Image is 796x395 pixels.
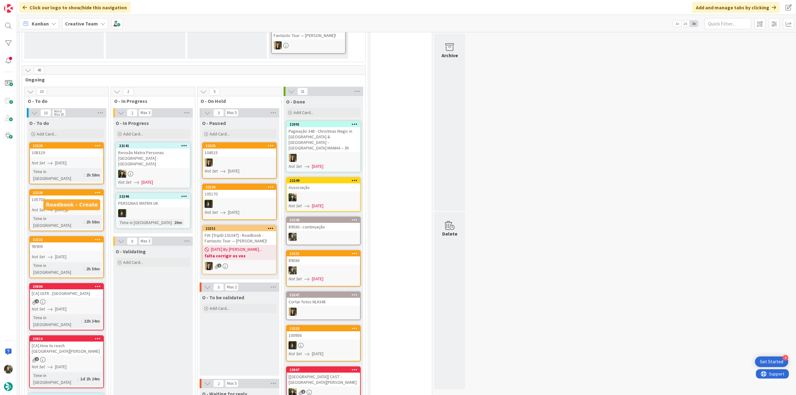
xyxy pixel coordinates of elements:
span: 0 [213,283,224,291]
span: : [78,375,79,382]
div: 22091Paginação 348 - Christmas Magic in [GEOGRAPHIC_DATA] & [GEOGRAPHIC_DATA] – [GEOGRAPHIC_DATA]... [287,122,360,152]
span: 2 [213,380,224,387]
span: [DATE] [228,168,239,174]
span: O - To be validated [202,294,244,301]
div: Time in [GEOGRAPHIC_DATA] [32,215,84,229]
div: 89036 [287,256,360,264]
div: Time in [GEOGRAPHIC_DATA] [32,168,84,182]
div: 22223100956 [287,326,360,339]
div: 22223 [289,326,360,331]
div: Cortar fotos NL#348 [287,298,360,306]
div: SP [272,41,345,49]
div: 22246PERSONAS MATRIX UK [116,194,190,207]
img: BC [118,170,126,178]
div: 22246 [119,194,190,199]
span: 1 [217,264,221,268]
img: IG [4,365,13,374]
span: 4 [35,299,39,303]
div: 20810 [30,336,103,342]
span: O - In Progress [114,98,187,104]
img: SP [289,154,297,162]
div: Archive [442,52,458,59]
div: 22246 [116,194,190,199]
span: Support [13,1,28,8]
span: : [84,265,85,272]
a: 22211FW: [TripID:101047] - Roadbook - Fantastic Tour — [PERSON_NAME]![DATE] By [PERSON_NAME]...fa... [202,225,277,274]
div: Get Started [760,359,783,365]
span: : [84,172,85,178]
div: 22222 [30,237,103,242]
div: Associação [287,183,360,191]
i: Not Set [289,351,302,356]
a: 2224889036 - continuaçãoIG [286,217,361,245]
a: 2222295909Not Set[DATE]Time in [GEOGRAPHIC_DATA]:2h 59m [29,236,104,278]
div: 108329 [30,149,103,157]
span: 2 [127,109,137,117]
div: 20807 [287,367,360,373]
div: MC [116,209,190,217]
div: Max 5 [227,382,237,385]
div: 22225 [203,143,276,149]
div: Time in [GEOGRAPHIC_DATA] [118,219,172,226]
i: Not Set [289,276,302,282]
div: 22141Revisão Matrix Personas [GEOGRAPHIC_DATA] - [GEOGRAPHIC_DATA] [116,143,190,168]
div: SP [287,308,360,316]
span: 2 [123,88,133,95]
a: 22223100956MCNot Set[DATE] [286,325,361,361]
i: Not Set [32,306,45,312]
div: Max 20 [54,113,64,116]
div: 1d 2h 24m [79,375,101,382]
div: 22226 [206,185,276,189]
div: SP [287,154,360,162]
span: O - Validating [116,248,146,255]
div: Paginação 348 - Christmas Magic in [GEOGRAPHIC_DATA] & [GEOGRAPHIC_DATA] – [GEOGRAPHIC_DATA] MANH... [287,127,360,152]
div: 22223 [287,326,360,331]
span: 31 [297,88,308,95]
i: Not Set [289,163,302,169]
div: PERSONAS MATRIX UK [116,199,190,207]
div: [[GEOGRAPHIC_DATA]] CAST - [GEOGRAPHIC_DATA][PERSON_NAME] [287,373,360,386]
div: 22221 [289,251,360,256]
div: 95909 [30,242,103,250]
span: [DATE] [55,254,67,260]
i: Not Set [289,203,302,209]
div: 2h 58m [85,218,101,225]
div: MC [287,341,360,349]
span: [DATE] [312,351,323,357]
img: IG [289,266,297,274]
a: 22246PERSONAS MATRIX UKMCTime in [GEOGRAPHIC_DATA]:20m [116,193,190,228]
div: FW: [TripID:98734] - Roadbook - Fantastic Tour — [PERSON_NAME]! [272,26,345,39]
div: IG [287,266,360,274]
div: Max 2 [227,286,237,289]
i: Not Set [118,179,132,185]
div: BC [116,170,190,178]
div: 22248 [287,217,360,223]
div: 20806 [30,284,103,289]
span: Add Card... [37,131,57,137]
a: 22141Revisão Matrix Personas [GEOGRAPHIC_DATA] - [GEOGRAPHIC_DATA]BCNot Set[DATE] [116,142,190,188]
div: 22141 [116,143,190,149]
a: 22229108329Not Set[DATE]Time in [GEOGRAPHIC_DATA]:2h 58m [29,142,104,184]
span: Add Card... [210,131,229,137]
a: FW: [TripID:98734] - Roadbook - Fantastic Tour — [PERSON_NAME]!SP [271,20,346,54]
img: avatar [4,382,13,391]
div: 22211FW: [TripID:101047] - Roadbook - Fantastic Tour — [PERSON_NAME]! [203,226,276,245]
i: Not Set [32,160,45,166]
div: 100956 [287,331,360,339]
div: 22211 [206,226,276,231]
div: 89036 - continuação [287,223,360,231]
a: 22091Paginação 348 - Christmas Magic in [GEOGRAPHIC_DATA] & [GEOGRAPHIC_DATA] – [GEOGRAPHIC_DATA]... [286,121,361,172]
span: [DATE] By [PERSON_NAME]... [211,246,262,253]
div: 2222189036 [287,251,360,264]
div: Open Get Started checklist, remaining modules: 4 [755,356,788,367]
div: 22226 [203,184,276,190]
div: 105170 [203,190,276,198]
span: O - Paused [202,120,226,126]
span: Add Card... [123,131,143,137]
div: FW: [TripID:101047] - Roadbook - Fantastic Tour — [PERSON_NAME]! [203,231,276,245]
span: 10 [36,88,47,95]
span: Add Card... [210,305,229,311]
a: 22249AssociaçãoBCNot Set[DATE] [286,177,361,212]
span: 2 [301,390,305,394]
div: SP [203,158,276,167]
